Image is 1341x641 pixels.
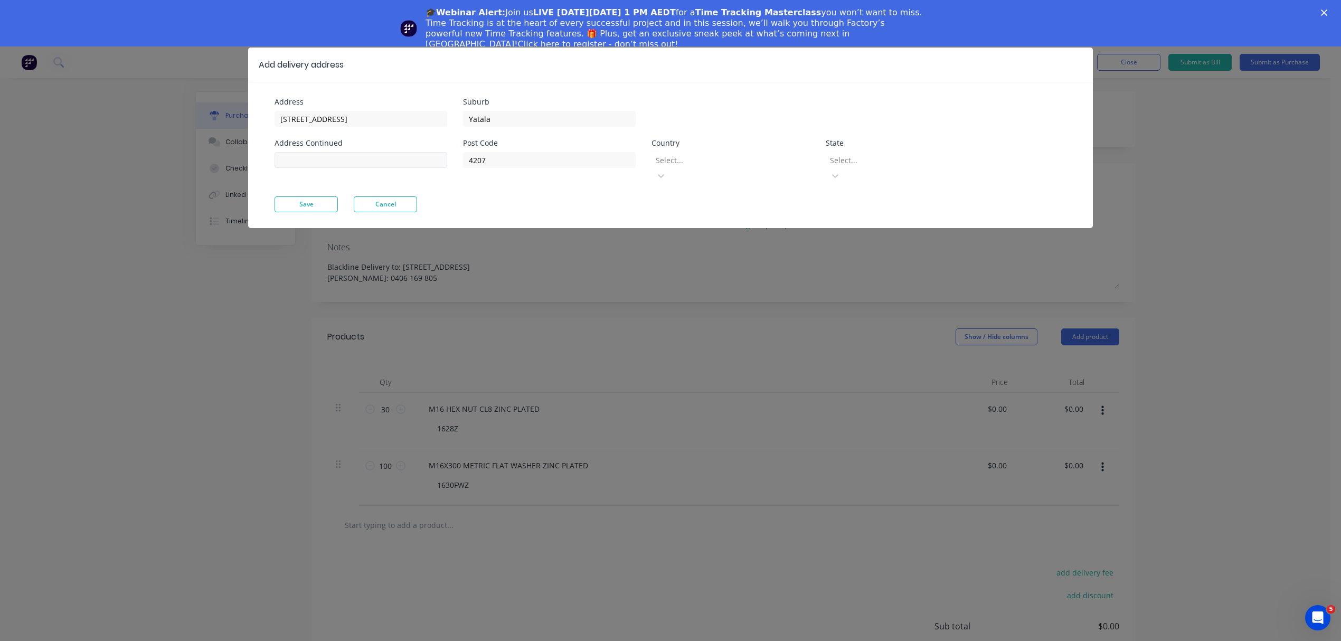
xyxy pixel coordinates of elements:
[533,7,676,17] b: LIVE [DATE][DATE] 1 PM AEDT
[259,59,344,71] div: Add delivery address
[1321,10,1331,16] div: Close
[400,20,417,37] img: Profile image for Team
[354,196,417,212] button: Cancel
[1327,605,1335,614] span: 5
[463,98,636,106] div: Suburb
[826,139,984,147] div: State
[1305,605,1330,630] iframe: Intercom live chat
[275,139,447,147] div: Address Continued
[463,139,636,147] div: Post Code
[275,98,447,106] div: Address
[651,139,810,147] div: Country
[518,39,678,49] a: Click here to register - don’t miss out!
[275,196,338,212] button: Save
[695,7,821,17] b: Time Tracking Masterclass
[426,7,505,17] b: 🎓Webinar Alert:
[426,7,924,50] div: Join us for a you won’t want to miss. Time Tracking is at the heart of every successful project a...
